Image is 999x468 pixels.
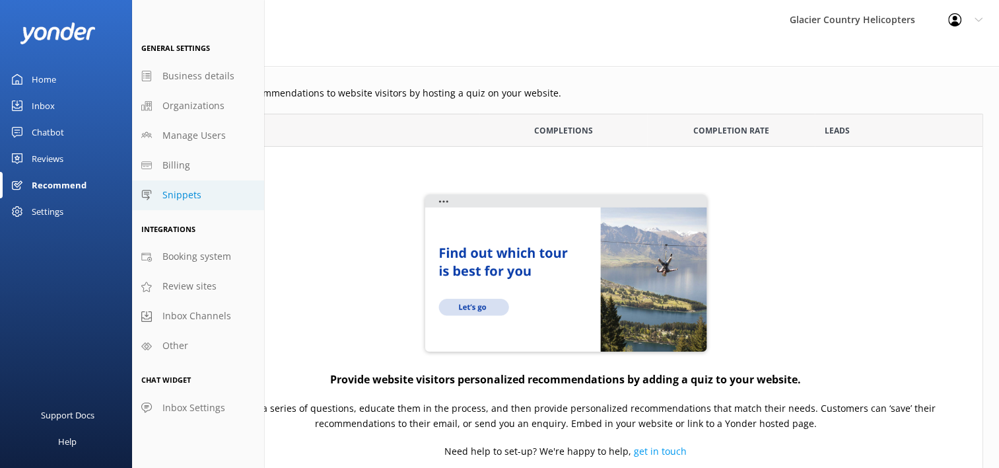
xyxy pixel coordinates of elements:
a: Business details [132,61,264,91]
span: General Settings [141,43,210,53]
a: Inbox Settings [132,393,264,423]
span: Other [162,338,188,353]
a: Other [132,331,264,361]
span: Leads [825,124,850,137]
span: Completion Rate [693,124,769,137]
div: Inbox [32,93,55,119]
img: yonder-white-logo.png [20,22,96,44]
div: Chatbot [32,119,64,145]
a: Billing [132,151,264,180]
div: Settings [32,198,63,225]
img: quiz-website... [421,192,711,357]
span: Manage Users [162,128,226,143]
a: Inbox Channels [132,301,264,331]
span: Integrations [141,224,195,234]
a: Organizations [132,91,264,121]
div: Support Docs [41,402,94,428]
span: Business details [162,69,234,83]
div: Recommend [32,172,86,198]
div: Home [32,66,56,93]
span: Inbox Settings [162,401,225,415]
a: Booking system [132,242,264,272]
span: Completions [534,124,593,137]
a: Snippets [132,180,264,210]
span: Chat Widget [141,375,191,385]
a: Review sites [132,272,264,301]
p: Provide personalised recommendations to website visitors by hosting a quiz on your website. [148,86,983,100]
span: Inbox Channels [162,309,231,323]
h4: Provide website visitors personalized recommendations by adding a quiz to your website. [330,371,801,389]
span: Snippets [162,188,201,202]
span: Organizations [162,98,224,113]
span: Booking system [162,249,231,264]
a: get in touch [634,446,687,458]
span: Billing [162,158,190,173]
p: Ask customers a series of questions, educate them in the process, and then provide personalized r... [162,402,969,432]
a: Manage Users [132,121,264,151]
div: Reviews [32,145,63,172]
p: Need help to set-up? We're happy to help, [444,445,687,459]
div: Help [58,428,77,455]
span: Review sites [162,279,217,293]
